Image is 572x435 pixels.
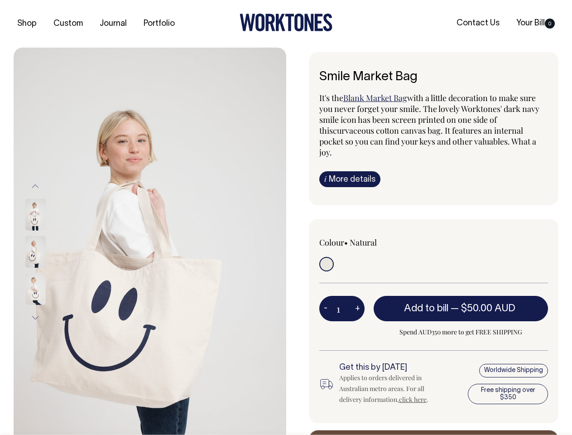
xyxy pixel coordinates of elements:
button: Previous [29,176,42,196]
span: • [344,237,348,248]
span: $50.00 AUD [461,304,515,313]
span: Add to bill [404,304,448,313]
a: Your Bill0 [513,16,558,31]
div: Colour [319,237,411,248]
img: Smile Market Bag [25,236,46,268]
a: Blank Market Bag [343,92,407,103]
span: i [324,174,327,184]
a: Portfolio [140,16,178,31]
p: It's the with a little decoration to make sure you never forget your smile. The lovely Worktones'... [319,92,548,158]
a: Shop [14,16,40,31]
h6: Get this by [DATE] [339,363,444,372]
a: Journal [96,16,130,31]
span: — [451,304,518,313]
span: 0 [545,19,555,29]
button: + [351,300,365,318]
a: click here [399,395,427,404]
a: Contact Us [453,16,503,31]
div: Applies to orders delivered in Australian metro areas. For all delivery information, . [339,372,444,405]
span: Spend AUD350 more to get FREE SHIPPING [374,327,548,338]
img: Smile Market Bag [25,199,46,231]
a: iMore details [319,171,380,187]
h6: Smile Market Bag [319,70,548,84]
a: Custom [50,16,87,31]
span: curvaceous cotton canvas bag. It features an internal pocket so you can find your keys and other ... [319,125,536,158]
label: Natural [350,237,377,248]
img: Smile Market Bag [25,273,46,305]
button: Next [29,308,42,328]
button: Add to bill —$50.00 AUD [374,296,548,321]
button: - [319,300,332,318]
